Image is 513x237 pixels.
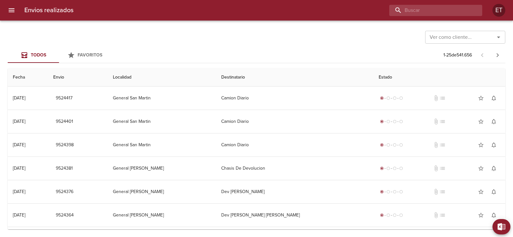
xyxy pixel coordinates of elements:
span: radio_button_checked [380,213,384,217]
span: star_border [478,212,484,218]
span: radio_button_unchecked [399,213,403,217]
span: radio_button_unchecked [386,143,390,147]
button: Activar notificaciones [487,162,500,175]
input: buscar [389,5,471,16]
span: 9524401 [56,118,73,126]
td: General [PERSON_NAME] [108,180,216,203]
button: Activar notificaciones [487,92,500,105]
span: radio_button_unchecked [393,120,397,123]
td: General San Martin [108,87,216,110]
span: notifications_none [491,189,497,195]
span: notifications_none [491,212,497,218]
span: No tiene documentos adjuntos [433,189,439,195]
span: Pagina siguiente [490,47,505,63]
span: 9524417 [56,94,72,102]
div: Tabs Envios [8,47,110,63]
div: [DATE] [13,95,25,101]
td: General San Martin [108,133,216,157]
span: radio_button_unchecked [393,143,397,147]
td: General [PERSON_NAME] [108,157,216,180]
button: Agregar a favoritos [475,185,487,198]
button: 9524364 [53,209,76,221]
th: Destinatario [216,68,373,87]
span: star_border [478,189,484,195]
span: No tiene pedido asociado [439,165,446,172]
button: Activar notificaciones [487,209,500,222]
div: [DATE] [13,189,25,194]
button: Exportar Excel [492,219,510,234]
button: Activar notificaciones [487,185,500,198]
button: 9524381 [53,163,75,174]
span: radio_button_unchecked [393,96,397,100]
span: radio_button_unchecked [399,120,403,123]
div: [DATE] [13,212,25,218]
td: Camion Diario [216,133,373,157]
span: No tiene documentos adjuntos [433,95,439,101]
span: radio_button_unchecked [399,190,403,194]
span: Todos [31,52,46,58]
button: Activar notificaciones [487,139,500,151]
span: radio_button_unchecked [386,213,390,217]
button: Agregar a favoritos [475,209,487,222]
span: radio_button_unchecked [393,166,397,170]
span: No tiene pedido asociado [439,95,446,101]
span: notifications_none [491,142,497,148]
span: radio_button_unchecked [386,166,390,170]
span: No tiene documentos adjuntos [433,142,439,148]
button: Agregar a favoritos [475,162,487,175]
span: radio_button_unchecked [399,143,403,147]
th: Localidad [108,68,216,87]
span: No tiene documentos adjuntos [433,212,439,218]
span: radio_button_unchecked [393,213,397,217]
p: 1 - 25 de 541.656 [443,52,472,58]
span: 9524381 [56,165,73,173]
td: Chasis De Devolucion [216,157,373,180]
div: [DATE] [13,119,25,124]
span: notifications_none [491,95,497,101]
span: radio_button_checked [380,96,384,100]
span: radio_button_unchecked [393,190,397,194]
span: No tiene pedido asociado [439,189,446,195]
div: Generado [379,189,404,195]
button: Agregar a favoritos [475,115,487,128]
td: Camion Diario [216,110,373,133]
span: Favoritos [78,52,102,58]
span: 9524364 [56,211,74,219]
span: radio_button_unchecked [386,190,390,194]
span: radio_button_checked [380,166,384,170]
div: Generado [379,165,404,172]
span: radio_button_unchecked [386,120,390,123]
button: 9524417 [53,92,75,104]
span: radio_button_unchecked [386,96,390,100]
span: radio_button_unchecked [399,166,403,170]
span: 9524376 [56,188,73,196]
button: menu [4,3,19,18]
span: radio_button_checked [380,120,384,123]
span: radio_button_unchecked [399,96,403,100]
button: Activar notificaciones [487,115,500,128]
th: Fecha [8,68,48,87]
span: star_border [478,95,484,101]
div: Generado [379,95,404,101]
th: Envio [48,68,108,87]
span: star_border [478,165,484,172]
button: 9524401 [53,116,76,128]
td: Dev [PERSON_NAME] [PERSON_NAME] [216,204,373,227]
div: Generado [379,142,404,148]
button: Agregar a favoritos [475,92,487,105]
div: Generado [379,212,404,218]
span: radio_button_checked [380,190,384,194]
td: Dev [PERSON_NAME] [216,180,373,203]
span: No tiene pedido asociado [439,118,446,125]
span: notifications_none [491,165,497,172]
span: No tiene documentos adjuntos [433,118,439,125]
div: Abrir información de usuario [492,4,505,17]
h6: Envios realizados [24,5,73,15]
td: Camion Diario [216,87,373,110]
span: No tiene documentos adjuntos [433,165,439,172]
td: General [PERSON_NAME] [108,204,216,227]
button: Abrir [494,33,503,42]
th: Estado [374,68,505,87]
span: Pagina anterior [475,52,490,58]
span: star_border [478,142,484,148]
